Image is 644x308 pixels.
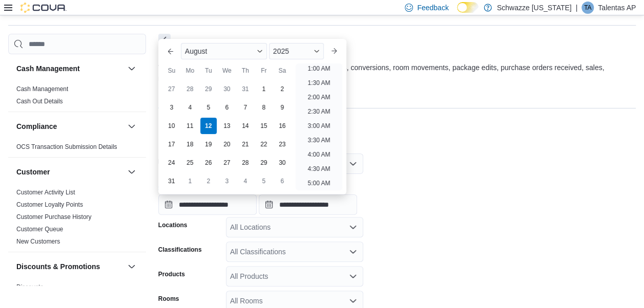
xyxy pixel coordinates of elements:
span: Cash Out Details [16,97,63,105]
button: Discounts & Promotions [16,261,123,272]
div: day-10 [163,118,180,134]
label: Rooms [158,295,179,303]
span: August [185,47,207,55]
span: 2025 [273,47,289,55]
div: day-17 [163,136,180,152]
div: Th [237,62,254,79]
h3: Discounts & Promotions [16,261,100,272]
div: Talentas AP [581,2,594,14]
div: Button. Open the year selector. 2025 is currently selected. [269,43,324,59]
div: day-18 [182,136,198,152]
a: OCS Transaction Submission Details [16,143,117,150]
div: day-16 [274,118,290,134]
button: Previous Month [162,43,179,59]
button: Open list of options [349,248,357,256]
button: Compliance [16,121,123,131]
label: Products [158,270,185,278]
div: Sa [274,62,290,79]
button: Customer [126,166,138,178]
input: Press the down key to open a popover containing a calendar. [259,194,357,215]
div: day-14 [237,118,254,134]
div: day-12 [200,118,217,134]
button: Open list of options [349,272,357,280]
a: New Customers [16,238,60,245]
li: 5:00 AM [303,177,334,189]
div: day-5 [256,173,272,189]
a: Customer Loyalty Points [16,201,83,208]
span: Feedback [417,3,448,13]
span: Customer Loyalty Points [16,201,83,209]
ul: Time [296,63,342,190]
div: day-27 [163,81,180,97]
div: day-24 [163,155,180,171]
li: 1:30 AM [303,77,334,89]
div: day-25 [182,155,198,171]
div: day-7 [237,99,254,116]
li: 4:30 AM [303,163,334,175]
div: day-27 [219,155,235,171]
div: day-21 [237,136,254,152]
span: New Customers [16,237,60,246]
div: Cash Management [8,83,146,112]
div: day-1 [182,173,198,189]
label: Locations [158,221,188,229]
h3: Compliance [16,121,57,131]
div: day-28 [182,81,198,97]
li: 1:00 AM [303,62,334,75]
span: Discounts [16,283,44,291]
span: Customer Purchase History [16,213,92,221]
a: Cash Management [16,85,68,93]
div: day-30 [274,155,290,171]
div: Button. Open the month selector. August is currently selected. [181,43,267,59]
div: day-9 [274,99,290,116]
div: day-26 [200,155,217,171]
li: 3:30 AM [303,134,334,146]
h3: Cash Management [16,63,80,74]
div: Customer [8,186,146,252]
button: Next [158,34,171,46]
div: day-2 [200,173,217,189]
div: day-8 [256,99,272,116]
button: Compliance [126,120,138,133]
div: day-2 [274,81,290,97]
div: day-6 [219,99,235,116]
label: Classifications [158,246,202,254]
button: Customer [16,167,123,177]
h3: Customer [16,167,50,177]
div: day-3 [163,99,180,116]
div: day-22 [256,136,272,152]
li: 2:30 AM [303,105,334,118]
img: Cova [20,3,67,13]
div: day-6 [274,173,290,189]
div: August, 2025 [162,80,292,190]
p: Talentas AP [598,2,636,14]
p: Schwazze [US_STATE] [497,2,572,14]
div: Mo [182,62,198,79]
a: Customer Purchase History [16,213,92,221]
div: day-23 [274,136,290,152]
button: Open list of options [349,297,357,305]
li: 3:00 AM [303,120,334,132]
button: Open list of options [349,223,357,231]
div: day-29 [256,155,272,171]
button: Cash Management [16,63,123,74]
button: Discounts & Promotions [126,260,138,273]
button: Next month [326,43,342,59]
div: day-3 [219,173,235,189]
div: day-28 [237,155,254,171]
div: Tu [200,62,217,79]
div: day-31 [237,81,254,97]
div: day-5 [200,99,217,116]
input: Press the down key to enter a popover containing a calendar. Press the escape key to close the po... [158,194,257,215]
a: Discounts [16,283,44,291]
div: day-4 [182,99,198,116]
p: | [575,2,577,14]
div: day-1 [256,81,272,97]
a: Customer Activity List [16,189,75,196]
li: 4:00 AM [303,148,334,161]
div: Fr [256,62,272,79]
div: We [219,62,235,79]
div: day-20 [219,136,235,152]
div: Su [163,62,180,79]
